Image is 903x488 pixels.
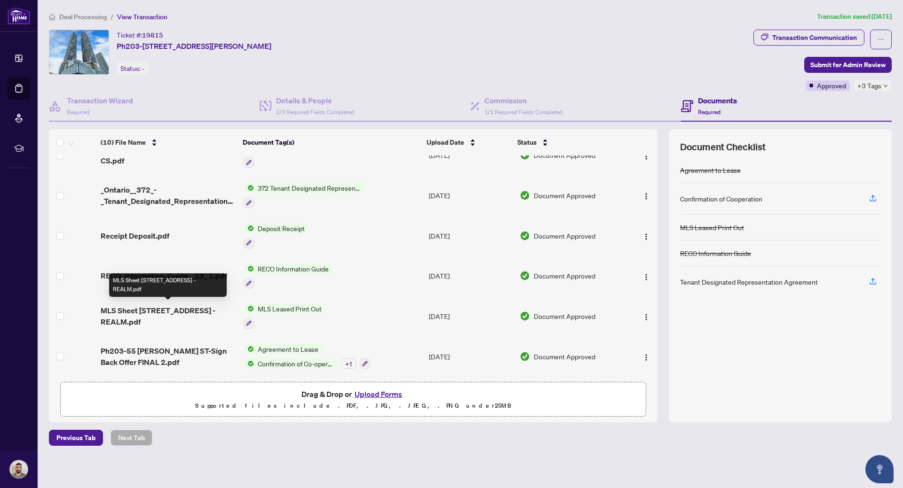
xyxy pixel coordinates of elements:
span: MLS Leased Print Out [254,303,325,314]
h4: Commission [484,95,562,106]
span: Document Approved [534,190,595,201]
span: View Transaction [117,13,167,21]
span: ellipsis [878,36,884,43]
td: [DATE] [425,216,516,256]
span: 19815 [142,31,163,39]
span: Document Approved [534,351,595,362]
button: Next Tab [111,430,152,446]
span: Receipt Deposit.pdf [101,230,169,241]
span: Ph203-[STREET_ADDRESS][PERSON_NAME] [117,40,271,52]
div: Ticket #: [117,30,163,40]
button: Logo [639,349,654,364]
div: Transaction Communication [772,30,857,45]
img: Profile Icon [10,460,28,478]
div: Agreement to Lease [680,165,741,175]
span: Deal Processing [59,13,107,21]
button: Status Icon372 Tenant Designated Representation Agreement - Authority for Lease or Purchase [244,183,365,208]
article: Transaction saved [DATE] [817,11,892,22]
img: Document Status [520,351,530,362]
button: Logo [639,228,654,243]
img: Logo [642,153,650,160]
span: Ph203-55 [PERSON_NAME] ST-Sign Back Offer FINAL 2.pdf [101,345,236,368]
img: Status Icon [244,303,254,314]
img: IMG-C11896972_1.jpg [49,30,109,74]
img: Logo [642,193,650,200]
div: + 1 [341,358,356,369]
img: Logo [642,233,650,240]
span: Upload Date [427,137,464,147]
div: MLS Sheet [STREET_ADDRESS] - REALM.pdf [109,273,227,297]
img: Logo [642,354,650,361]
span: Confirmation of Co-operation and Representation—Buyer/Seller [254,358,337,369]
span: Drag & Drop or [301,388,405,400]
span: RECO Information Guide [254,263,333,274]
span: Deposit Receipt [254,223,309,233]
div: RECO Information Guide [680,248,751,258]
span: Document Approved [534,311,595,321]
div: Tenant Designated Representation Agreement [680,277,818,287]
button: Submit for Admin Review [804,57,892,73]
img: logo [8,7,30,24]
img: Document Status [520,271,530,281]
button: Logo [639,188,654,203]
td: [DATE] [425,336,516,377]
span: Submit for Admin Review [810,57,886,72]
img: Status Icon [244,223,254,233]
span: Required [698,108,721,116]
span: Drag & Drop orUpload FormsSupported files include .PDF, .JPG, .JPEG, .PNG under25MB [61,382,646,417]
span: +3 Tags [857,80,881,91]
span: _Ontario__372_-_Tenant_Designated_Representation_Agreement_-_Authority_for_Lease_or_Purchase__11_... [101,184,236,207]
span: Status [517,137,537,147]
img: Document Status [520,190,530,201]
button: Transaction Communication [753,30,864,46]
td: [DATE] [425,175,516,216]
button: Status IconRECO Information Guide [244,263,333,289]
img: Status Icon [244,183,254,193]
span: RECO_Information_Guide__13_ 1.pdf [101,270,227,281]
span: Document Checklist [680,140,766,154]
img: Document Status [520,311,530,321]
span: Document Approved [534,150,595,160]
p: Supported files include .PDF, .JPG, .JPEG, .PNG under 25 MB [66,400,640,411]
span: Previous Tab [56,430,95,445]
img: Status Icon [244,263,254,274]
th: Upload Date [423,129,514,155]
img: Status Icon [244,344,254,354]
td: [DATE] [425,296,516,336]
span: home [49,14,55,20]
img: Status Icon [244,358,254,369]
div: MLS Leased Print Out [680,222,744,232]
button: Logo [639,147,654,163]
img: Document Status [520,150,530,160]
th: Document Tag(s) [239,129,423,155]
span: Document Approved [534,271,595,281]
button: Logo [639,309,654,324]
td: [DATE] [425,256,516,296]
div: Confirmation of Cooperation [680,194,762,204]
span: - [142,64,144,73]
h4: Transaction Wizard [67,95,133,106]
button: Status IconDeposit Receipt [244,223,309,248]
span: Required [67,108,89,116]
span: Document Approved [534,231,595,241]
span: Ph203-55 [PERSON_NAME] St - CS.pdf [101,144,236,166]
button: Upload Forms [352,388,405,400]
span: 2/3 Required Fields Completed [276,108,354,116]
button: Logo [639,268,654,283]
span: down [883,84,888,88]
img: Document Status [520,231,530,241]
img: Logo [642,313,650,321]
h4: Details & People [276,95,354,106]
button: Previous Tab [49,430,103,446]
span: Agreement to Lease [254,344,322,354]
img: Logo [642,273,650,281]
span: Approved [817,80,846,91]
li: / [111,11,113,22]
button: Open asap [865,455,894,483]
button: Status IconAgreement to LeaseStatus IconConfirmation of Co-operation and Representation—Buyer/Sel... [244,344,370,369]
td: [DATE] [425,135,516,176]
th: (10) File Name [97,129,239,155]
span: 1/1 Required Fields Completed [484,108,562,116]
div: Status: [117,62,148,75]
span: (10) File Name [101,137,146,147]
